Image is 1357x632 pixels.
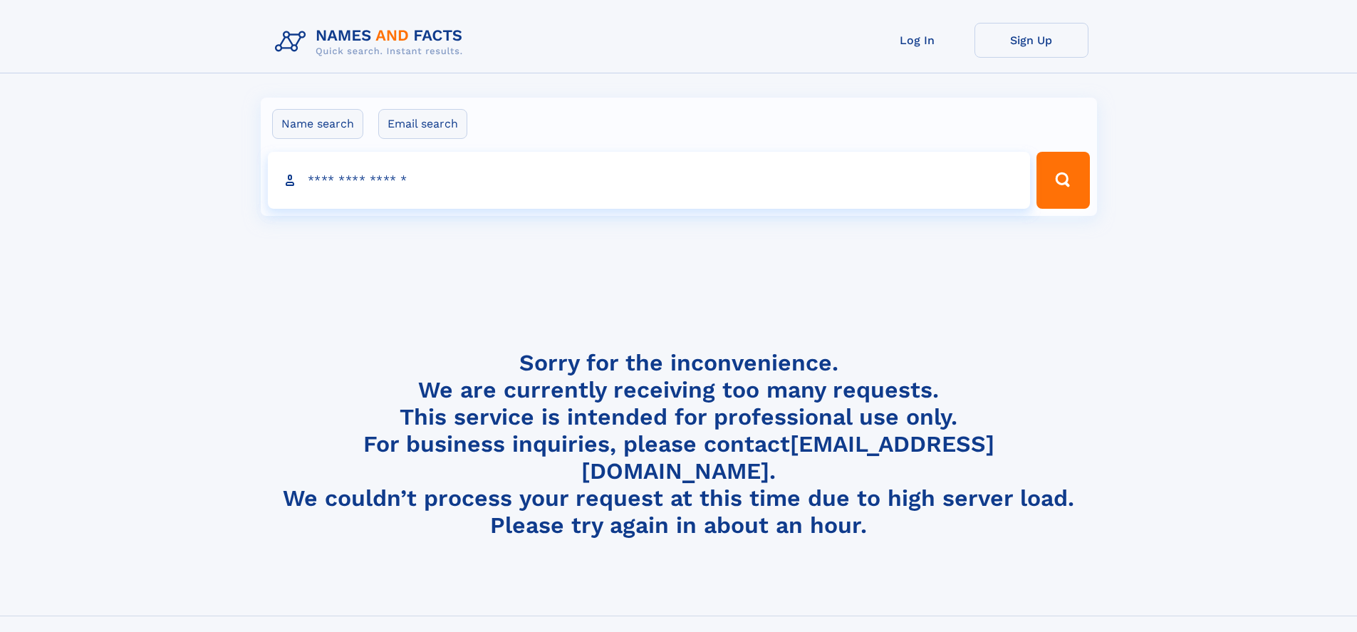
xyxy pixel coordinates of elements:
[272,109,363,139] label: Name search
[269,349,1088,539] h4: Sorry for the inconvenience. We are currently receiving too many requests. This service is intend...
[581,430,994,485] a: [EMAIL_ADDRESS][DOMAIN_NAME]
[269,23,474,61] img: Logo Names and Facts
[1036,152,1089,209] button: Search Button
[861,23,974,58] a: Log In
[974,23,1088,58] a: Sign Up
[378,109,467,139] label: Email search
[268,152,1031,209] input: search input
